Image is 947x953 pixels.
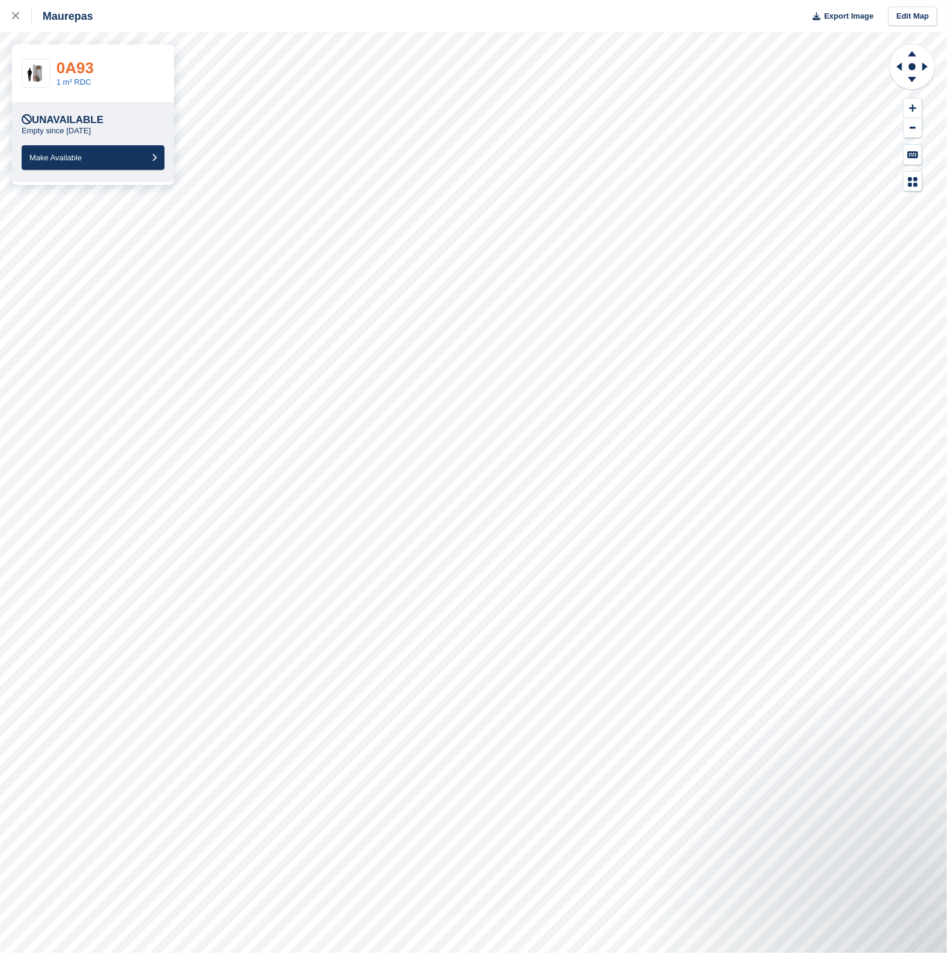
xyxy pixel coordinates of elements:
[824,10,873,22] span: Export Image
[904,98,922,118] button: Zoom In
[56,59,94,77] a: 0A93
[22,145,164,170] button: Make Available
[888,7,937,26] a: Edit Map
[805,7,874,26] button: Export Image
[29,153,82,162] span: Make Available
[56,77,91,86] a: 1 m² RDC
[22,126,91,136] p: Empty since [DATE]
[904,145,922,165] button: Keyboard Shortcuts
[904,118,922,138] button: Zoom Out
[32,9,93,23] div: Maurepas
[22,114,103,126] div: Unavailable
[22,63,50,84] img: box-1m2.jpg
[904,172,922,192] button: Map Legend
